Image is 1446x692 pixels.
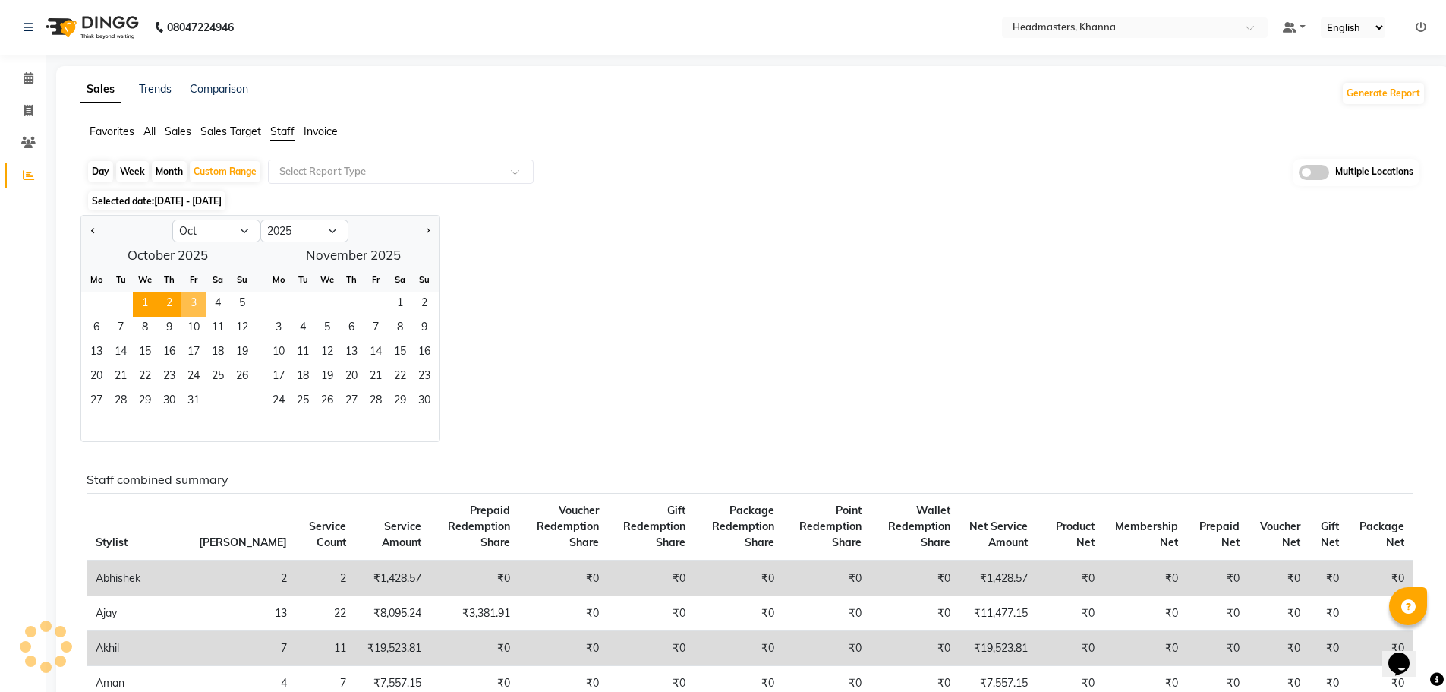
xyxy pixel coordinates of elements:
div: Sunday, November 9, 2025 [412,317,436,341]
td: ₹0 [1309,631,1348,666]
td: ₹0 [871,596,959,631]
div: Tu [109,267,133,292]
span: 7 [109,317,133,341]
span: 17 [181,341,206,365]
span: 20 [339,365,364,390]
span: 16 [157,341,181,365]
span: 9 [157,317,181,341]
div: Saturday, November 22, 2025 [388,365,412,390]
div: Monday, October 13, 2025 [84,341,109,365]
div: Thursday, October 2, 2025 [157,292,181,317]
span: 23 [157,365,181,390]
span: 1 [133,292,157,317]
span: Service Amount [382,520,421,549]
td: ₹0 [783,631,871,666]
div: Sunday, November 30, 2025 [412,390,436,414]
td: ₹1,428.57 [959,561,1037,596]
div: Thursday, October 30, 2025 [157,390,181,414]
div: Tuesday, November 18, 2025 [291,365,315,390]
div: Saturday, November 29, 2025 [388,390,412,414]
div: Saturday, November 1, 2025 [388,292,412,317]
span: 8 [388,317,412,341]
td: ₹0 [783,596,871,631]
div: Wednesday, November 26, 2025 [315,390,339,414]
td: ₹0 [1249,631,1309,666]
span: Favorites [90,125,134,138]
div: Sunday, November 2, 2025 [412,292,436,317]
iframe: chat widget [1382,631,1431,677]
div: Friday, October 10, 2025 [181,317,206,341]
div: Monday, October 20, 2025 [84,365,109,390]
span: 25 [291,390,315,414]
div: Saturday, October 25, 2025 [206,365,230,390]
span: 11 [291,341,315,365]
td: ₹0 [695,596,784,631]
td: ₹3,381.91 [430,596,519,631]
span: 3 [266,317,291,341]
td: ₹0 [1187,561,1248,596]
span: Prepaid Net [1199,520,1240,549]
span: 8 [133,317,157,341]
div: Tuesday, October 14, 2025 [109,341,133,365]
td: Ajay [87,596,190,631]
span: 12 [315,341,339,365]
div: Th [157,267,181,292]
div: Mo [84,267,109,292]
div: Su [412,267,436,292]
span: 26 [230,365,254,390]
td: ₹0 [871,561,959,596]
td: ₹0 [1348,596,1413,631]
span: Staff [270,125,295,138]
span: Voucher Redemption Share [537,504,599,549]
span: 14 [364,341,388,365]
div: Tuesday, November 11, 2025 [291,341,315,365]
span: 26 [315,390,339,414]
span: 31 [181,390,206,414]
td: ₹0 [608,596,695,631]
button: Generate Report [1343,83,1424,104]
div: Th [339,267,364,292]
span: 5 [230,292,254,317]
td: ₹0 [519,631,608,666]
span: 17 [266,365,291,390]
h6: Staff combined summary [87,472,1413,487]
td: ₹0 [430,631,519,666]
div: Thursday, November 27, 2025 [339,390,364,414]
span: 29 [388,390,412,414]
div: We [133,267,157,292]
span: 4 [206,292,230,317]
td: ₹0 [1104,561,1187,596]
div: Friday, October 24, 2025 [181,365,206,390]
div: Saturday, October 4, 2025 [206,292,230,317]
td: 22 [296,596,355,631]
span: Product Net [1056,520,1095,549]
td: ₹0 [1037,631,1104,666]
span: [PERSON_NAME] [199,536,287,549]
span: 18 [206,341,230,365]
div: Thursday, October 23, 2025 [157,365,181,390]
span: 14 [109,341,133,365]
div: Friday, October 3, 2025 [181,292,206,317]
div: Monday, November 3, 2025 [266,317,291,341]
div: Thursday, October 16, 2025 [157,341,181,365]
span: Package Redemption Share [712,504,774,549]
span: Gift Net [1321,520,1339,549]
div: Su [230,267,254,292]
td: ₹0 [1309,561,1348,596]
td: Abhishek [87,561,190,596]
td: ₹11,477.15 [959,596,1037,631]
div: Wednesday, November 12, 2025 [315,341,339,365]
td: ₹0 [1187,596,1248,631]
span: Stylist [96,536,128,549]
td: ₹0 [1037,596,1104,631]
span: 24 [266,390,291,414]
td: ₹0 [871,631,959,666]
span: 22 [388,365,412,390]
div: Saturday, November 15, 2025 [388,341,412,365]
span: 24 [181,365,206,390]
span: 6 [84,317,109,341]
span: 13 [84,341,109,365]
div: Sunday, October 12, 2025 [230,317,254,341]
span: 2 [412,292,436,317]
div: Friday, November 28, 2025 [364,390,388,414]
